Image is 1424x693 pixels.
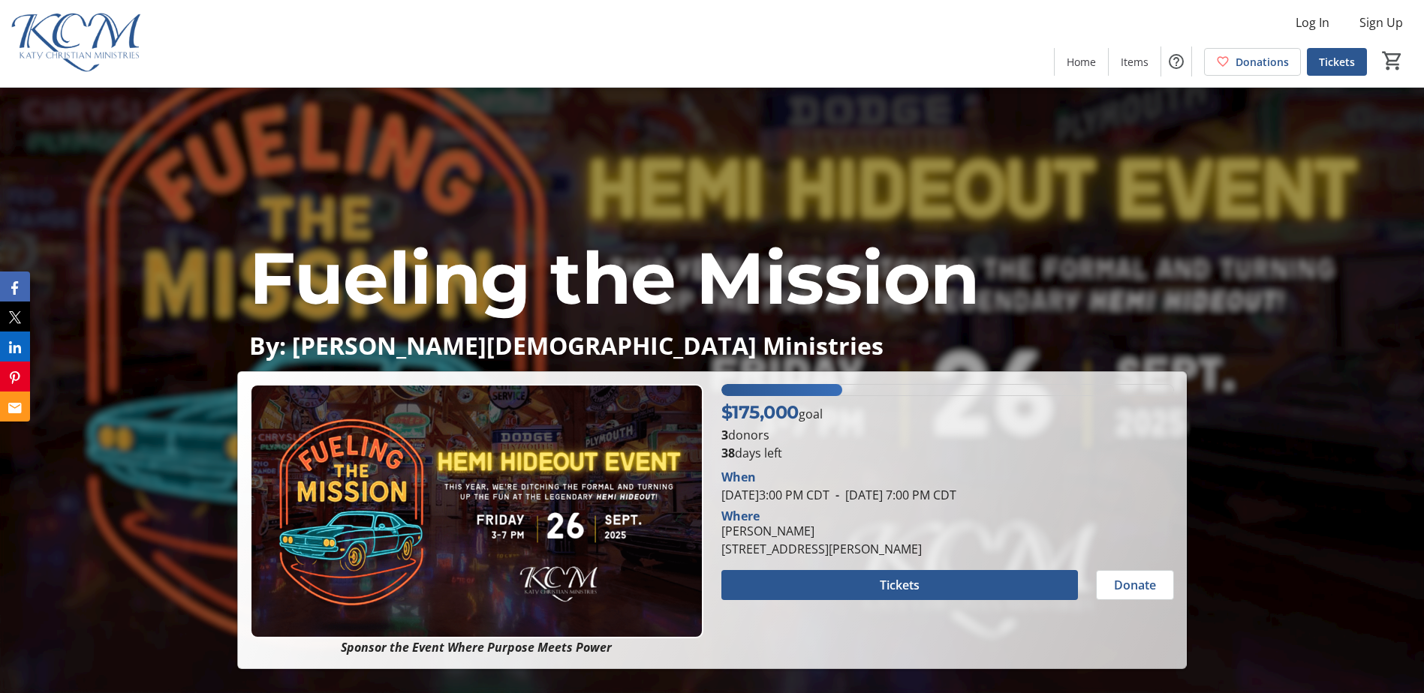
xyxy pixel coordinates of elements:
span: Items [1121,54,1149,70]
span: Tickets [1319,54,1355,70]
em: Sponsor the Event Where Purpose Meets Power [341,639,612,655]
p: goal [721,399,823,426]
div: 26.71428571428571% of fundraising goal reached [721,384,1174,396]
button: Log In [1284,10,1341,34]
span: [DATE] 3:00 PM CDT [721,487,829,503]
div: [PERSON_NAME] [721,522,922,540]
span: - [829,487,845,503]
a: Tickets [1307,48,1367,76]
span: $175,000 [721,401,799,423]
span: Tickets [880,576,920,594]
span: Home [1067,54,1096,70]
p: donors [721,426,1174,444]
button: Sign Up [1347,10,1415,34]
button: Help [1161,46,1191,76]
span: [DATE] 7:00 PM CDT [829,487,956,503]
p: days left [721,444,1174,462]
span: Donations [1236,54,1289,70]
span: Log In [1296,13,1329,31]
a: Donations [1204,48,1301,76]
a: Home [1055,48,1108,76]
button: Cart [1379,47,1406,74]
img: Campaign CTA Media Photo [250,384,703,638]
a: Items [1109,48,1161,76]
span: Fueling the Mission [249,234,980,322]
b: 3 [721,427,728,443]
button: Donate [1096,570,1174,600]
span: 38 [721,445,735,461]
span: Sign Up [1359,13,1403,31]
span: Donate [1114,576,1156,594]
p: By: [PERSON_NAME][DEMOGRAPHIC_DATA] Ministries [249,332,1175,358]
div: Where [721,510,760,522]
button: Tickets [721,570,1078,600]
div: [STREET_ADDRESS][PERSON_NAME] [721,540,922,558]
img: Katy Christian Ministries's Logo [9,6,143,81]
div: When [721,468,756,486]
